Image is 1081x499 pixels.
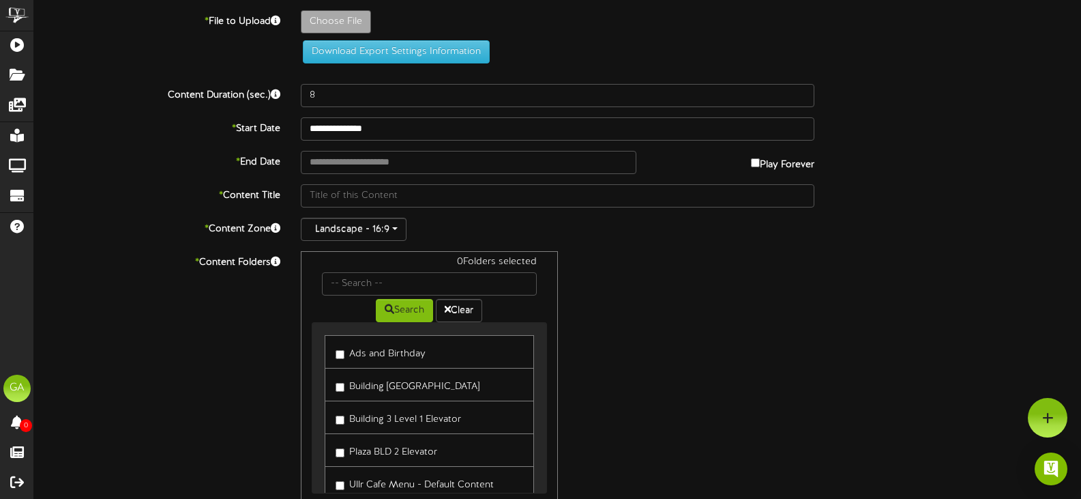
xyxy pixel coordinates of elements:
[336,343,426,361] label: Ads and Birthday
[751,158,760,167] input: Play Forever
[1035,453,1067,485] div: Open Intercom Messenger
[336,375,479,394] label: Building [GEOGRAPHIC_DATA]
[24,251,291,270] label: Content Folders
[24,218,291,236] label: Content Zone
[336,416,344,425] input: Building 3 Level 1 Elevator
[24,10,291,29] label: File to Upload
[322,272,536,296] input: -- Search --
[336,441,437,459] label: Plaza BLD 2 Elevator
[376,299,433,322] button: Search
[24,151,291,169] label: End Date
[301,184,814,208] input: Title of this Content
[24,117,291,136] label: Start Date
[24,184,291,203] label: Content Title
[751,151,814,172] label: Play Forever
[336,350,344,359] input: Ads and Birthday
[336,383,344,392] input: Building [GEOGRAPHIC_DATA]
[20,419,32,432] span: 0
[303,40,490,63] button: Download Export Settings Information
[24,84,291,102] label: Content Duration (sec.)
[3,375,31,402] div: GA
[336,448,344,457] input: Plaza BLD 2 Elevator
[336,408,461,427] label: Building 3 Level 1 Elevator
[436,299,482,322] button: Clear
[312,255,546,272] div: 0 Folders selected
[336,481,344,490] input: Ullr Cafe Menu - Default Content Folder
[296,46,490,57] a: Download Export Settings Information
[301,218,406,241] button: Landscape - 16:9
